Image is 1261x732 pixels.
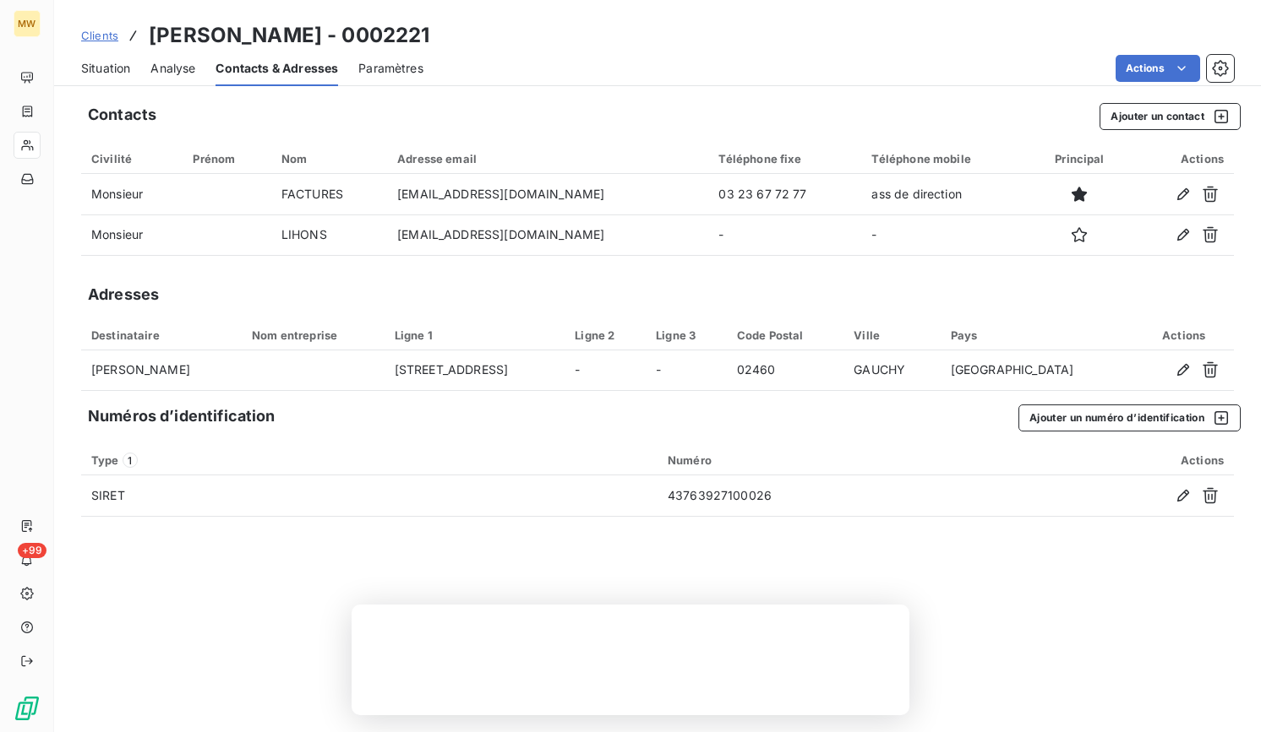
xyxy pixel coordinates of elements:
[216,60,338,77] span: Contacts & Adresses
[727,350,843,391] td: 02460
[91,328,232,342] div: Destinataire
[14,695,41,722] img: Logo LeanPay
[718,152,851,165] div: Téléphone fixe
[941,350,1134,391] td: [GEOGRAPHIC_DATA]
[843,350,940,391] td: GAUCHY
[88,283,159,306] h5: Adresses
[646,350,727,391] td: -
[193,152,260,165] div: Prénom
[737,328,833,342] div: Code Postal
[81,214,183,255] td: Monsieur
[1144,328,1224,342] div: Actions
[1204,675,1244,715] iframe: Intercom live chat
[123,453,138,468] span: 1
[81,27,118,44] a: Clients
[708,174,861,214] td: 03 23 67 72 77
[871,152,1020,165] div: Téléphone mobile
[387,214,708,255] td: [EMAIL_ADDRESS][DOMAIN_NAME]
[81,60,130,77] span: Situation
[150,60,195,77] span: Analyse
[397,152,698,165] div: Adresse email
[14,10,41,37] div: MW
[1029,453,1224,467] div: Actions
[861,214,1030,255] td: -
[951,328,1124,342] div: Pays
[252,328,374,342] div: Nom entreprise
[1018,404,1241,431] button: Ajouter un numéro d’identification
[658,475,1018,516] td: 43763927100026
[1116,55,1200,82] button: Actions
[656,328,717,342] div: Ligne 3
[81,174,183,214] td: Monsieur
[565,350,646,391] td: -
[385,350,565,391] td: [STREET_ADDRESS]
[81,475,658,516] td: SIRET
[861,174,1030,214] td: ass de direction
[81,29,118,42] span: Clients
[88,404,276,428] h5: Numéros d’identification
[149,20,429,51] h3: [PERSON_NAME] - 0002221
[281,152,377,165] div: Nom
[708,214,861,255] td: -
[575,328,636,342] div: Ligne 2
[1139,152,1224,165] div: Actions
[854,328,930,342] div: Ville
[88,103,156,127] h5: Contacts
[1100,103,1241,130] button: Ajouter un contact
[91,453,647,468] div: Type
[91,152,172,165] div: Civilité
[18,543,46,558] span: +99
[352,605,909,715] iframe: Enquête de LeanPay
[81,350,242,391] td: [PERSON_NAME]
[271,174,387,214] td: FACTURES
[387,174,708,214] td: [EMAIL_ADDRESS][DOMAIN_NAME]
[358,60,423,77] span: Paramètres
[395,328,555,342] div: Ligne 1
[668,453,1008,467] div: Numéro
[1040,152,1118,165] div: Principal
[271,214,387,255] td: LIHONS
